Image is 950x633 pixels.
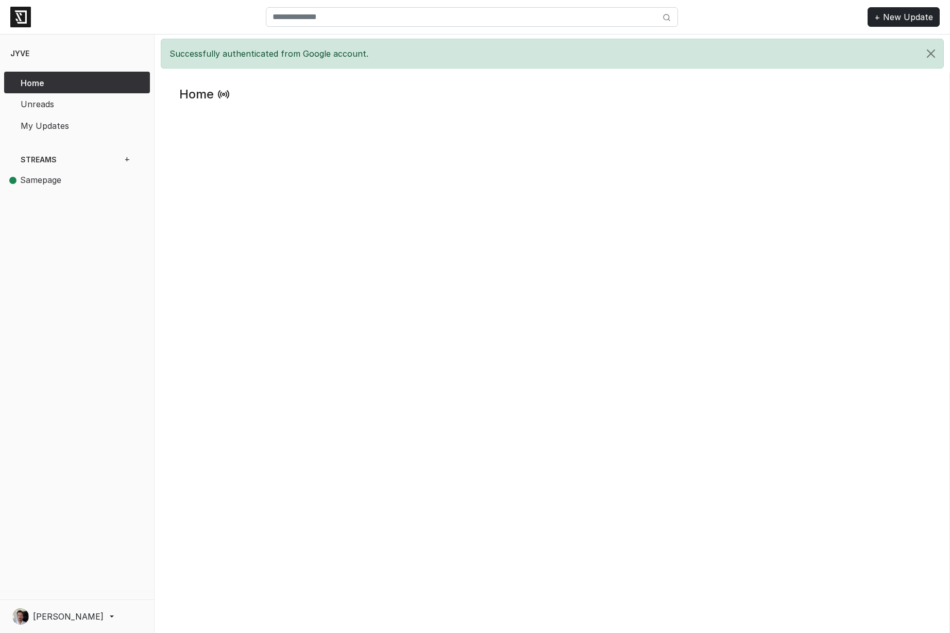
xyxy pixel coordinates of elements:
[10,49,29,58] span: Jyve
[10,7,31,27] img: logo-6ba331977e59facfbff2947a2e854c94a5e6b03243a11af005d3916e8cc67d17.png
[12,608,142,625] a: [PERSON_NAME]
[21,120,118,132] span: My Updates
[217,90,230,101] a: Read new updates
[868,7,940,27] a: + New Update
[4,169,142,191] a: Samepage
[20,175,61,185] span: Samepage
[21,98,118,110] span: Unreads
[9,174,118,187] span: Samepage
[12,608,29,625] img: Paul Wicker
[12,93,142,115] a: Unreads
[21,154,102,165] span: Streams
[33,610,104,623] span: [PERSON_NAME]
[113,148,142,169] a: +
[21,77,118,89] span: Home
[161,39,944,69] div: Successfully authenticated from Google account.
[121,153,133,164] span: +
[12,114,142,136] a: My Updates
[12,148,110,169] a: Streams
[179,85,214,101] h4: Home
[12,72,142,93] a: Home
